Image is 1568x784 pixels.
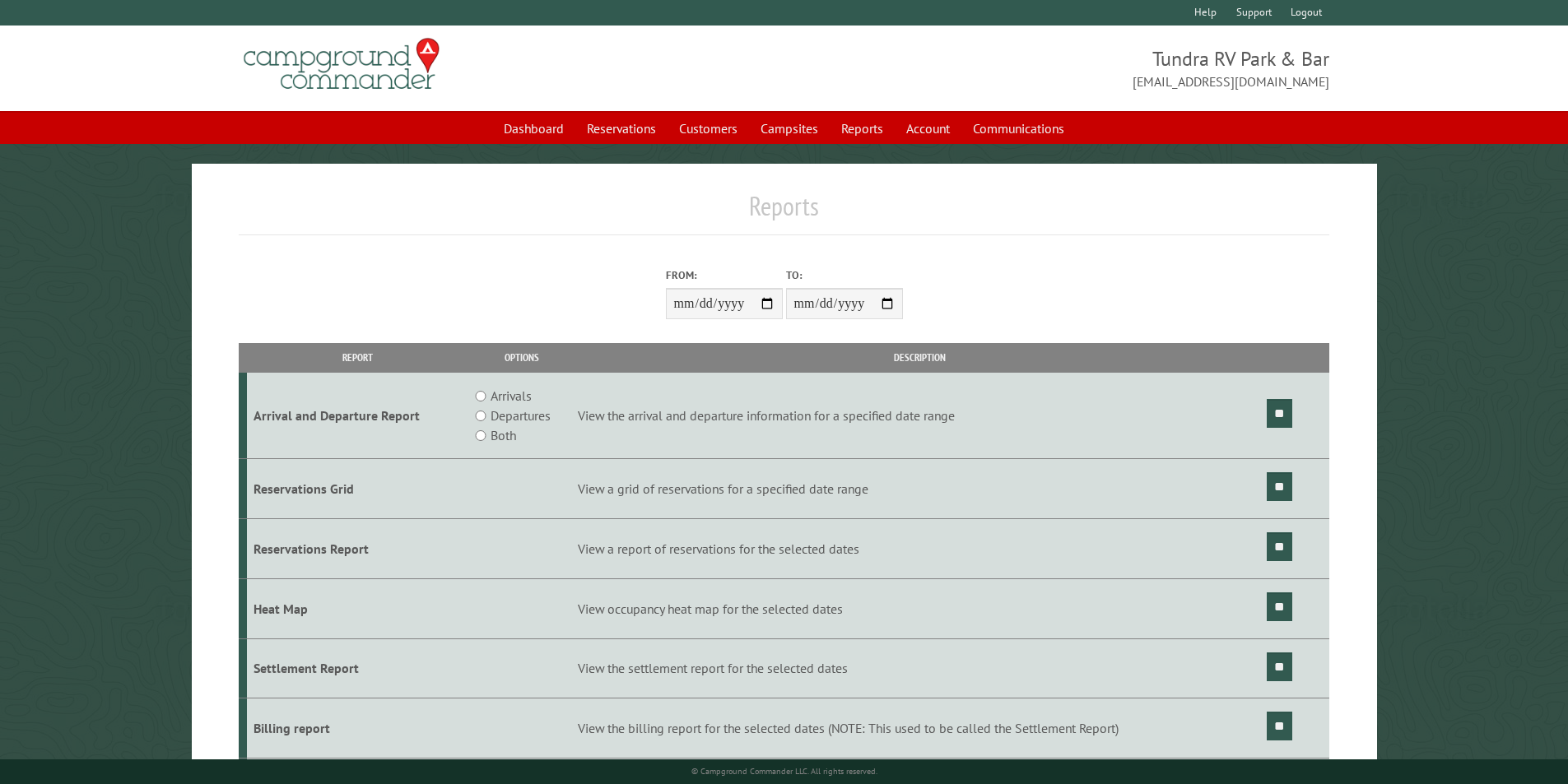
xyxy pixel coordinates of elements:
[247,459,468,519] td: Reservations Grid
[575,343,1264,372] th: Description
[691,766,877,777] small: © Campground Commander LLC. All rights reserved.
[575,578,1264,638] td: View occupancy heat map for the selected dates
[239,190,1330,235] h1: Reports
[575,518,1264,578] td: View a report of reservations for the selected dates
[831,113,893,144] a: Reports
[494,113,574,144] a: Dashboard
[239,32,444,96] img: Campground Commander
[896,113,960,144] a: Account
[786,267,903,283] label: To:
[247,343,468,372] th: Report
[491,386,532,406] label: Arrivals
[575,698,1264,758] td: View the billing report for the selected dates (NOTE: This used to be called the Settlement Report)
[575,638,1264,698] td: View the settlement report for the selected dates
[491,425,516,445] label: Both
[491,406,551,425] label: Departures
[247,373,468,459] td: Arrival and Departure Report
[247,638,468,698] td: Settlement Report
[666,267,783,283] label: From:
[468,343,575,372] th: Options
[247,578,468,638] td: Heat Map
[247,518,468,578] td: Reservations Report
[751,113,828,144] a: Campsites
[577,113,666,144] a: Reservations
[669,113,747,144] a: Customers
[575,459,1264,519] td: View a grid of reservations for a specified date range
[575,373,1264,459] td: View the arrival and departure information for a specified date range
[784,45,1330,91] span: Tundra RV Park & Bar [EMAIL_ADDRESS][DOMAIN_NAME]
[963,113,1074,144] a: Communications
[247,698,468,758] td: Billing report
